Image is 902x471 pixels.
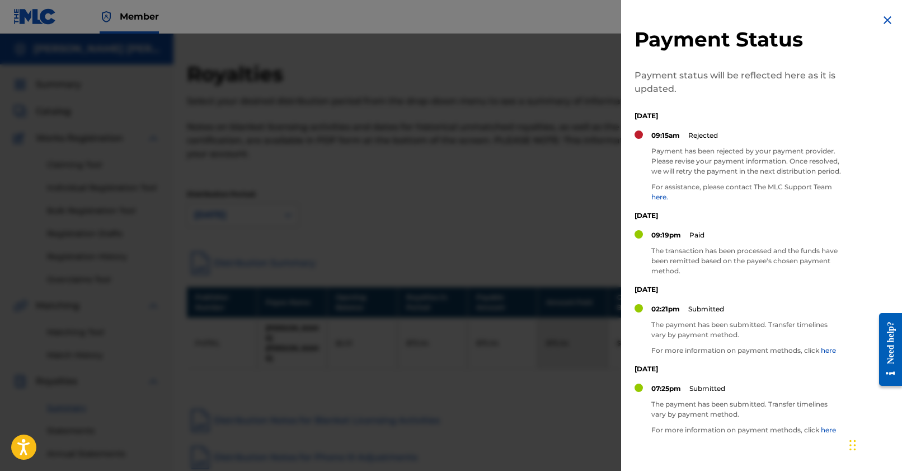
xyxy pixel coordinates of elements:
a: here. [651,193,668,201]
img: Top Rightsholder [100,10,113,24]
p: Payment has been rejected by your payment provider. Please revise your payment information. Once ... [651,146,842,176]
p: For more information on payment methods, click [651,425,842,435]
p: The payment has been submitted. Transfer timelines vary by payment method. [651,399,842,419]
p: [DATE] [635,285,842,295]
div: Drag [849,428,856,462]
h2: Payment Status [635,27,842,52]
p: 02:21pm [651,304,680,314]
p: Submitted [689,384,725,394]
p: Payment status will be reflected here as it is updated. [635,69,842,96]
a: here [821,426,836,434]
p: Rejected [688,130,718,141]
p: Paid [689,230,704,240]
iframe: Resource Center [871,304,902,394]
p: For assistance, please contact The MLC Support Team [651,182,842,202]
a: here [821,346,836,355]
span: Member [120,10,159,23]
iframe: Chat Widget [846,417,902,471]
p: 07:25pm [651,384,681,394]
p: For more information on payment methods, click [651,346,842,356]
p: 09:15am [651,130,680,141]
p: Submitted [688,304,724,314]
p: The payment has been submitted. Transfer timelines vary by payment method. [651,320,842,340]
img: MLC Logo [13,8,57,25]
p: [DATE] [635,111,842,121]
p: [DATE] [635,364,842,374]
p: 09:19pm [651,230,681,240]
p: [DATE] [635,211,842,221]
p: The transaction has been processed and the funds have been remitted based on the payee's chosen p... [651,246,842,276]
